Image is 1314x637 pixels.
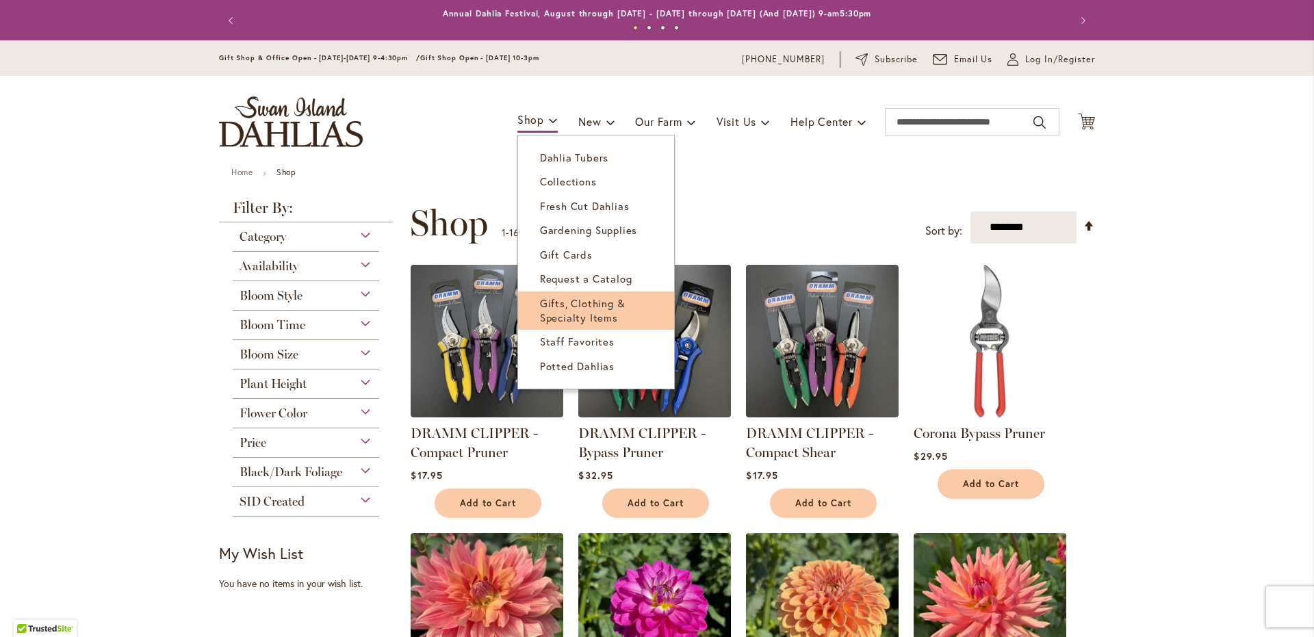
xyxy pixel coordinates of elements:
span: $17.95 [411,469,442,482]
span: Shop [410,203,488,244]
a: Email Us [933,53,993,66]
button: 3 of 4 [660,25,665,30]
a: Gift Cards [518,243,674,267]
span: Request a Catalog [540,272,632,285]
span: Dahlia Tubers [540,151,608,164]
button: 1 of 4 [633,25,638,30]
span: Collections [540,174,597,188]
span: Bloom Size [240,347,298,362]
span: Staff Favorites [540,335,615,348]
strong: Shop [276,167,296,177]
button: 4 of 4 [674,25,679,30]
span: Add to Cart [628,497,684,509]
span: Shop [517,112,544,127]
button: Previous [219,7,246,34]
a: DRAMM CLIPPER - Compact Shear [746,425,873,460]
a: Corona Bypass Pruner [914,425,1045,441]
span: Visit Us [717,114,756,129]
label: Sort by: [925,218,962,244]
span: 1 [502,226,506,239]
span: $17.95 [746,469,777,482]
span: Potted Dahlias [540,359,615,373]
span: 16 [509,226,519,239]
a: store logo [219,96,363,147]
img: DRAMM CLIPPER - Compact Pruner [411,265,563,417]
span: Fresh Cut Dahlias [540,199,630,213]
strong: Filter By: [219,200,393,222]
span: Price [240,435,266,450]
a: DRAMM CLIPPER - Compact Pruner [411,425,538,460]
a: DRAMM CLIPPER - Compact Pruner [411,407,563,420]
button: Next [1068,7,1095,34]
button: Add to Cart [770,489,877,518]
span: Gift Shop Open - [DATE] 10-3pm [420,53,539,62]
span: Add to Cart [460,497,516,509]
button: Add to Cart [938,469,1044,499]
button: Add to Cart [435,489,541,518]
div: You have no items in your wish list. [219,577,402,590]
button: 2 of 4 [647,25,652,30]
span: Add to Cart [963,478,1019,490]
span: Help Center [790,114,853,129]
img: DRAMM CLIPPER - Compact Shear [746,265,899,417]
strong: My Wish List [219,543,303,563]
span: Subscribe [875,53,918,66]
a: Corona Bypass Pruner [914,407,1066,420]
span: Bloom Style [240,288,302,303]
span: Category [240,229,286,244]
span: Log In/Register [1025,53,1095,66]
a: Home [231,167,253,177]
a: DRAMM CLIPPER - Bypass Pruner [578,407,731,420]
span: New [578,114,601,129]
a: DRAMM CLIPPER - Compact Shear [746,407,899,420]
span: Flower Color [240,406,307,421]
span: Email Us [954,53,993,66]
span: $29.95 [914,450,947,463]
span: Gardening Supplies [540,223,637,237]
a: Subscribe [855,53,918,66]
span: Black/Dark Foliage [240,465,342,480]
span: $32.95 [578,469,613,482]
p: - of products [502,222,581,244]
img: Corona Bypass Pruner [914,265,1066,417]
a: DRAMM CLIPPER - Bypass Pruner [578,425,706,460]
a: Log In/Register [1007,53,1095,66]
button: Add to Cart [602,489,709,518]
a: Annual Dahlia Festival, August through [DATE] - [DATE] through [DATE] (And [DATE]) 9-am5:30pm [443,8,872,18]
span: SID Created [240,494,305,509]
span: Availability [240,259,298,274]
span: Plant Height [240,376,307,391]
iframe: Launch Accessibility Center [10,588,49,627]
span: Gifts, Clothing & Specialty Items [540,296,626,324]
span: Gift Shop & Office Open - [DATE]-[DATE] 9-4:30pm / [219,53,420,62]
span: Add to Cart [795,497,851,509]
span: Our Farm [635,114,682,129]
span: Bloom Time [240,317,305,333]
a: [PHONE_NUMBER] [742,53,825,66]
